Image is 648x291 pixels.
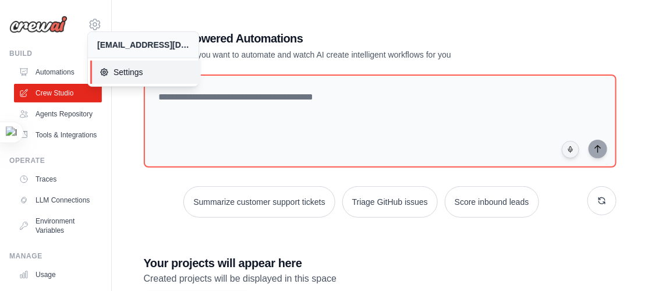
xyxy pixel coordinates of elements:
[14,126,102,144] a: Tools & Integrations
[14,84,102,102] a: Crew Studio
[9,16,68,33] img: Logo
[9,251,102,261] div: Manage
[14,265,102,284] a: Usage
[97,39,189,51] div: [EMAIL_ADDRESS][DOMAIN_NAME]
[100,66,192,78] span: Settings
[14,105,102,123] a: Agents Repository
[14,212,102,240] a: Environment Variables
[9,156,102,165] div: Operate
[14,63,102,81] a: Automations
[562,141,579,158] button: Click to speak your automation idea
[14,170,102,189] a: Traces
[9,49,102,58] div: Build
[183,186,335,218] button: Summarize customer support tickets
[144,271,617,286] p: Created projects will be displayed in this space
[445,186,539,218] button: Score inbound leads
[144,30,535,47] h1: Build AI Powered Automations
[90,61,201,84] a: Settings
[144,49,535,61] p: Describe what you want to automate and watch AI create intelligent workflows for you
[342,186,438,218] button: Triage GitHub issues
[14,191,102,210] a: LLM Connections
[144,255,617,271] h3: Your projects will appear here
[587,186,617,215] button: Get new suggestions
